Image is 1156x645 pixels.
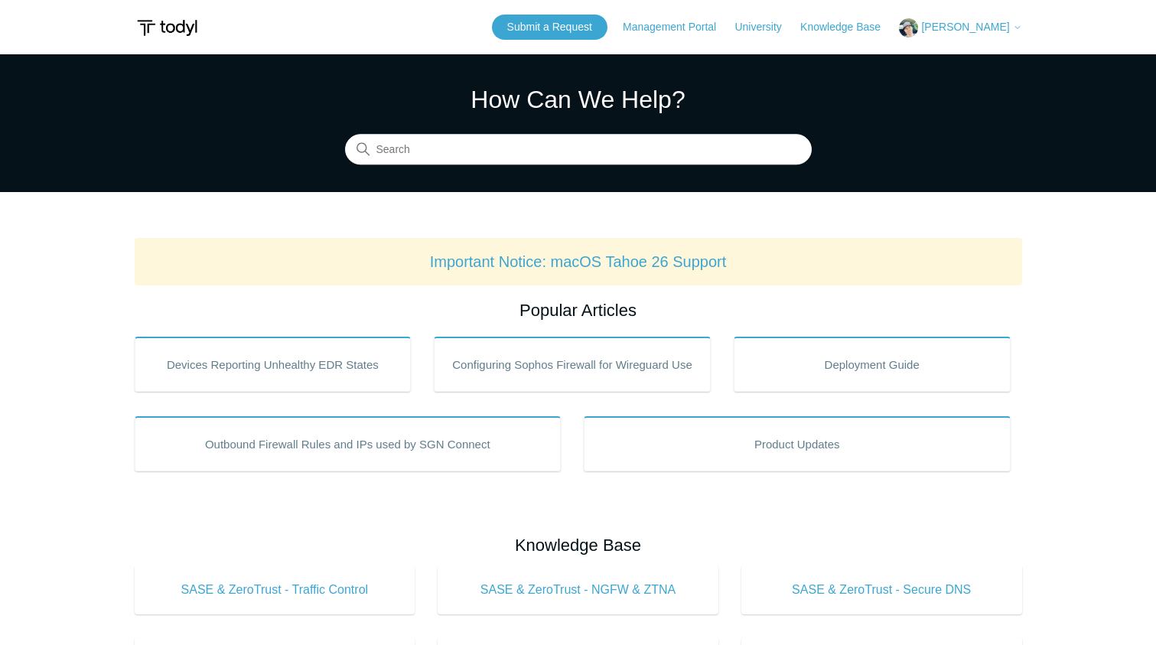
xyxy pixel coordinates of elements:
[623,19,731,35] a: Management Portal
[899,18,1021,37] button: [PERSON_NAME]
[135,337,412,392] a: Devices Reporting Unhealthy EDR States
[764,581,999,599] span: SASE & ZeroTrust - Secure DNS
[135,533,1022,558] h2: Knowledge Base
[584,416,1011,471] a: Product Updates
[438,565,718,614] a: SASE & ZeroTrust - NGFW & ZTNA
[734,19,796,35] a: University
[135,298,1022,323] h2: Popular Articles
[158,581,392,599] span: SASE & ZeroTrust - Traffic Control
[921,21,1009,33] span: [PERSON_NAME]
[741,565,1022,614] a: SASE & ZeroTrust - Secure DNS
[461,581,695,599] span: SASE & ZeroTrust - NGFW & ZTNA
[345,135,812,165] input: Search
[492,15,607,40] a: Submit a Request
[345,81,812,118] h1: How Can We Help?
[135,565,415,614] a: SASE & ZeroTrust - Traffic Control
[734,337,1011,392] a: Deployment Guide
[430,253,727,270] a: Important Notice: macOS Tahoe 26 Support
[135,416,562,471] a: Outbound Firewall Rules and IPs used by SGN Connect
[434,337,711,392] a: Configuring Sophos Firewall for Wireguard Use
[135,14,200,42] img: Todyl Support Center Help Center home page
[800,19,896,35] a: Knowledge Base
